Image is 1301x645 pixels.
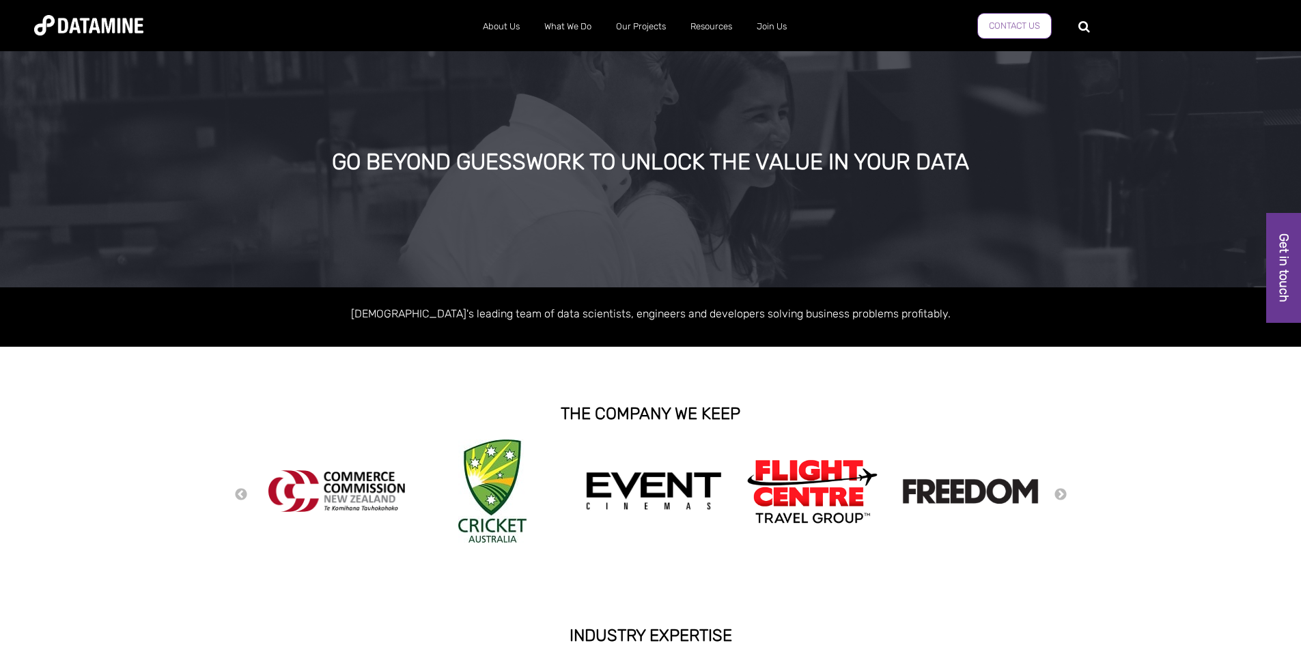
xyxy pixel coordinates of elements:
[234,487,248,502] button: Previous
[34,15,143,35] img: Datamine
[570,626,732,645] strong: INDUSTRY EXPERTISE
[744,456,880,526] img: Flight Centre
[532,9,604,44] a: What We Do
[262,304,1040,323] p: [DEMOGRAPHIC_DATA]'s leading team of data scientists, engineers and developers solving business p...
[561,404,740,423] strong: THE COMPANY WE KEEP
[471,9,532,44] a: About Us
[604,9,678,44] a: Our Projects
[977,13,1052,39] a: Contact Us
[585,472,722,511] img: event cinemas
[148,150,1153,175] div: GO BEYOND GUESSWORK TO UNLOCK THE VALUE IN YOUR DATA
[268,470,405,512] img: commercecommission
[458,440,527,543] img: Cricket Australia
[1054,487,1067,502] button: Next
[902,478,1039,504] img: Freedom logo
[678,9,744,44] a: Resources
[744,9,799,44] a: Join Us
[1266,213,1301,323] a: Get in touch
